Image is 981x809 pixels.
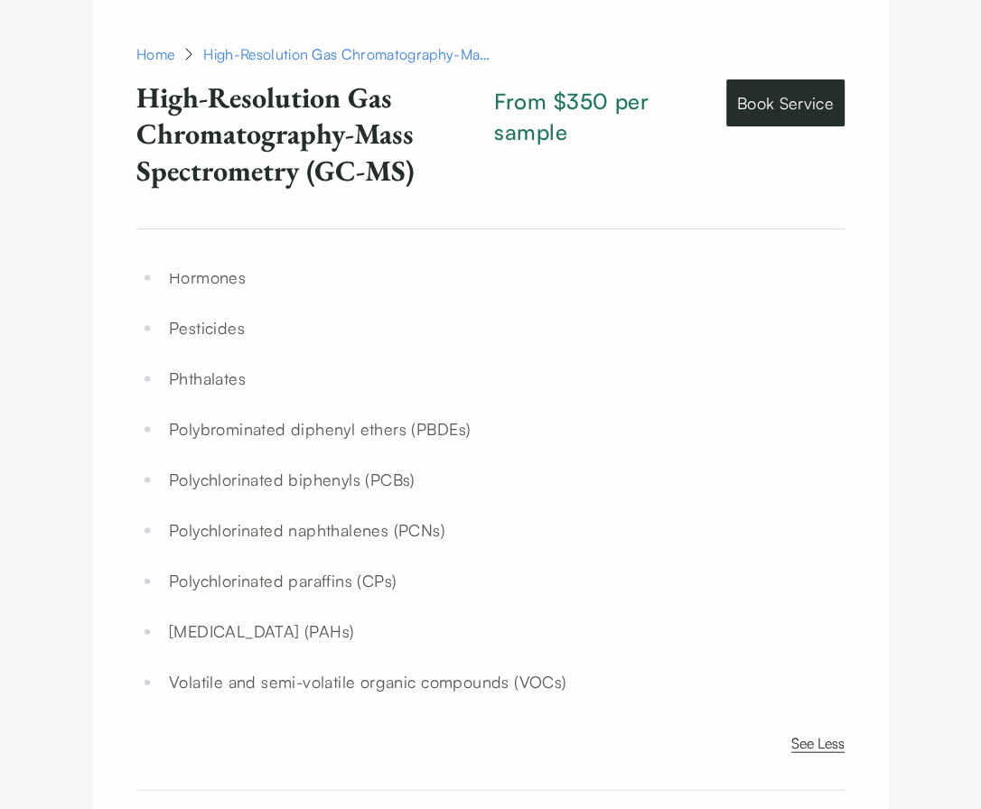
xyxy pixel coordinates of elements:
div: High-Resolution Gas Chromatography-Mass Spectrometry (GC-MS) [203,43,492,65]
p: Polychlorinated paraffins (CPs) [169,565,845,594]
a: Home [136,43,174,65]
p: [MEDICAL_DATA] (PAHs) [169,616,845,645]
p: Volatile and semi-volatile organic compounds (VOCs) [169,666,845,695]
p: Polybrominated diphenyl ethers (PBDEs) [169,414,845,442]
button: Book Service [726,79,845,126]
article: Common Applications [136,161,845,695]
p: Pesticides [169,312,845,341]
p: Polychlorinated naphthalenes (PCNs) [169,515,845,544]
p: Hormones [169,262,845,291]
p: Polychlorinated biphenyls (PCBs) [169,464,845,493]
p: Phthalates [169,363,845,392]
p: High-Resolution Gas Chromatography-Mass Spectrometry (GC-MS) [136,79,487,189]
button: See Less [791,731,845,760]
span: From $350 per sample [494,87,712,147]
